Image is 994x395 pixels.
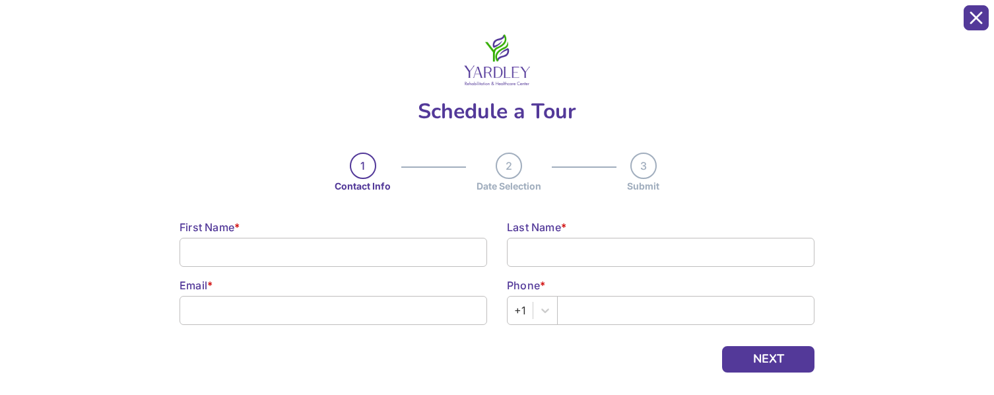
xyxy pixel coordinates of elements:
[722,346,814,373] button: NEXT
[627,179,659,193] div: Submit
[477,179,541,193] div: Date Selection
[464,34,530,85] img: 723618f2-1b6f-4de8-812a-cdd07f03ae44.png
[350,153,376,179] div: 1
[180,279,207,292] span: Email
[180,101,814,122] div: Schedule a Tour
[507,279,540,292] span: Phone
[180,221,234,234] span: First Name
[630,153,657,179] div: 3
[496,153,522,179] div: 2
[335,179,391,193] div: Contact Info
[964,5,989,30] button: Close
[507,221,561,234] span: Last Name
